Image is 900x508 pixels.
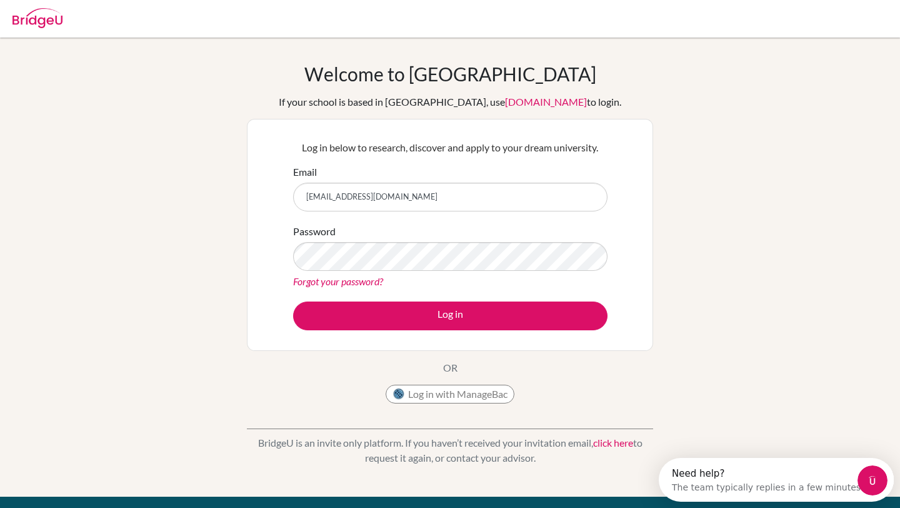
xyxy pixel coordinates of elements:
a: click here [593,437,633,449]
button: Log in with ManageBac [386,385,514,404]
div: Need help? [13,11,205,21]
div: Open Intercom Messenger [5,5,242,39]
iframe: Intercom live chat discovery launcher [659,458,894,502]
p: OR [443,360,457,375]
p: Log in below to research, discover and apply to your dream university. [293,140,607,155]
a: Forgot your password? [293,275,383,287]
div: If your school is based in [GEOGRAPHIC_DATA], use to login. [279,94,621,109]
iframe: Intercom live chat [857,465,887,495]
h1: Welcome to [GEOGRAPHIC_DATA] [304,63,596,85]
button: Log in [293,302,607,330]
label: Email [293,165,317,180]
a: [DOMAIN_NAME] [505,96,587,108]
img: Bridge-U [12,8,62,28]
p: BridgeU is an invite only platform. If you haven’t received your invitation email, to request it ... [247,435,653,465]
label: Password [293,224,336,239]
div: The team typically replies in a few minutes. [13,21,205,34]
